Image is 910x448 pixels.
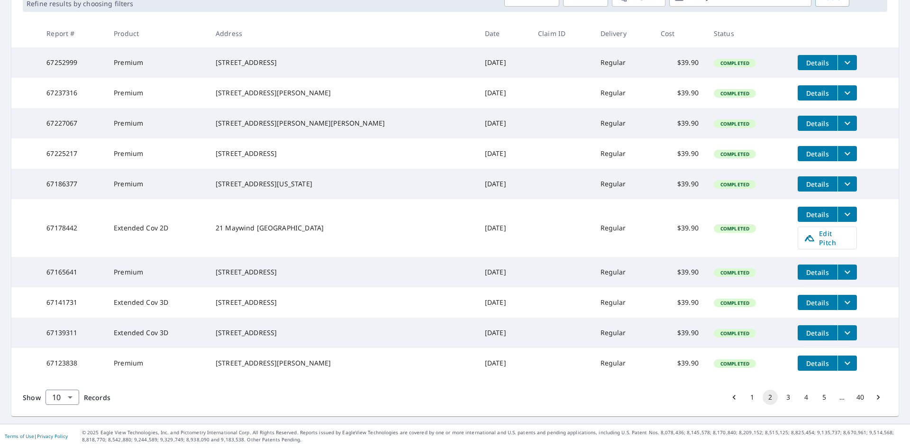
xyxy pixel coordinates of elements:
[653,348,706,378] td: $39.90
[593,169,653,199] td: Regular
[798,55,837,70] button: detailsBtn-67252999
[803,329,832,338] span: Details
[653,169,706,199] td: $39.90
[803,359,832,368] span: Details
[477,318,530,348] td: [DATE]
[530,19,593,47] th: Claim ID
[45,384,79,411] div: 10
[837,85,857,101] button: filesDropdownBtn-67237316
[798,146,837,161] button: detailsBtn-67225217
[106,19,208,47] th: Product
[853,390,868,405] button: Go to page 40
[37,433,68,439] a: Privacy Policy
[216,179,470,189] div: [STREET_ADDRESS][US_STATE]
[653,47,706,78] td: $39.90
[477,287,530,318] td: [DATE]
[798,227,857,249] a: Edit Pitch
[216,119,470,128] div: [STREET_ADDRESS][PERSON_NAME][PERSON_NAME]
[804,229,851,247] span: Edit Pitch
[39,47,106,78] td: 67252999
[715,330,755,337] span: Completed
[653,78,706,108] td: $39.90
[835,393,850,402] div: …
[477,108,530,138] td: [DATE]
[798,116,837,131] button: detailsBtn-67227067
[593,257,653,287] td: Regular
[106,287,208,318] td: Extended Cov 3D
[653,318,706,348] td: $39.90
[593,47,653,78] td: Regular
[216,58,470,67] div: [STREET_ADDRESS]
[477,78,530,108] td: [DATE]
[39,19,106,47] th: Report #
[477,257,530,287] td: [DATE]
[715,269,755,276] span: Completed
[798,325,837,340] button: detailsBtn-67139311
[837,325,857,340] button: filesDropdownBtn-67139311
[39,318,106,348] td: 67139311
[803,268,832,277] span: Details
[593,348,653,378] td: Regular
[798,295,837,310] button: detailsBtn-67141731
[593,19,653,47] th: Delivery
[39,348,106,378] td: 67123838
[216,267,470,277] div: [STREET_ADDRESS]
[593,108,653,138] td: Regular
[798,85,837,101] button: detailsBtn-67237316
[477,348,530,378] td: [DATE]
[216,358,470,368] div: [STREET_ADDRESS][PERSON_NAME]
[798,356,837,371] button: detailsBtn-67123838
[39,108,106,138] td: 67227067
[798,265,837,280] button: detailsBtn-67165641
[837,176,857,192] button: filesDropdownBtn-67186377
[477,169,530,199] td: [DATE]
[39,138,106,169] td: 67225217
[477,199,530,257] td: [DATE]
[715,360,755,367] span: Completed
[39,257,106,287] td: 67165641
[5,433,34,439] a: Terms of Use
[745,390,760,405] button: Go to page 1
[208,19,477,47] th: Address
[799,390,814,405] button: Go to page 4
[706,19,790,47] th: Status
[837,146,857,161] button: filesDropdownBtn-67225217
[837,207,857,222] button: filesDropdownBtn-67178442
[725,390,887,405] nav: pagination navigation
[23,393,41,402] span: Show
[798,207,837,222] button: detailsBtn-67178442
[803,149,832,158] span: Details
[715,90,755,97] span: Completed
[653,287,706,318] td: $39.90
[798,176,837,192] button: detailsBtn-67186377
[593,199,653,257] td: Regular
[803,180,832,189] span: Details
[593,78,653,108] td: Regular
[653,257,706,287] td: $39.90
[763,390,778,405] button: page 2
[837,116,857,131] button: filesDropdownBtn-67227067
[803,58,832,67] span: Details
[39,169,106,199] td: 67186377
[653,19,706,47] th: Cost
[727,390,742,405] button: Go to previous page
[803,298,832,307] span: Details
[216,88,470,98] div: [STREET_ADDRESS][PERSON_NAME]
[106,169,208,199] td: Premium
[106,318,208,348] td: Extended Cov 3D
[593,318,653,348] td: Regular
[837,55,857,70] button: filesDropdownBtn-67252999
[715,151,755,157] span: Completed
[106,108,208,138] td: Premium
[837,295,857,310] button: filesDropdownBtn-67141731
[593,138,653,169] td: Regular
[715,300,755,306] span: Completed
[477,47,530,78] td: [DATE]
[39,199,106,257] td: 67178442
[803,210,832,219] span: Details
[106,257,208,287] td: Premium
[216,298,470,307] div: [STREET_ADDRESS]
[593,287,653,318] td: Regular
[871,390,886,405] button: Go to next page
[106,78,208,108] td: Premium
